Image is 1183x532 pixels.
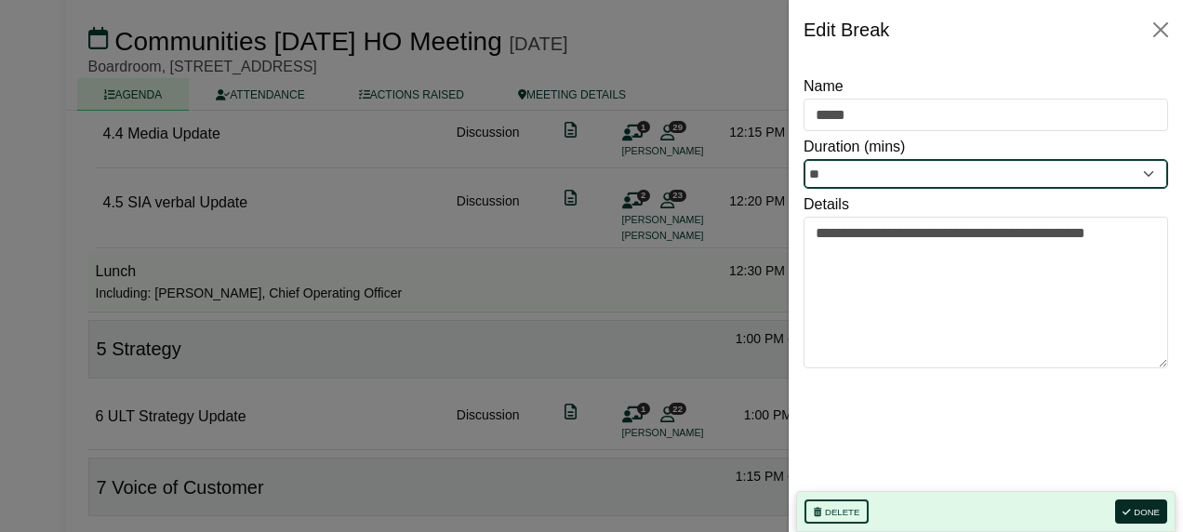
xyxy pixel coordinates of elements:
button: Done [1115,499,1167,524]
button: Close [1146,15,1176,45]
label: Name [804,74,844,99]
label: Details [804,193,849,217]
label: Duration (mins) [804,135,905,159]
div: Edit Break [804,15,889,45]
button: Delete [804,499,869,524]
